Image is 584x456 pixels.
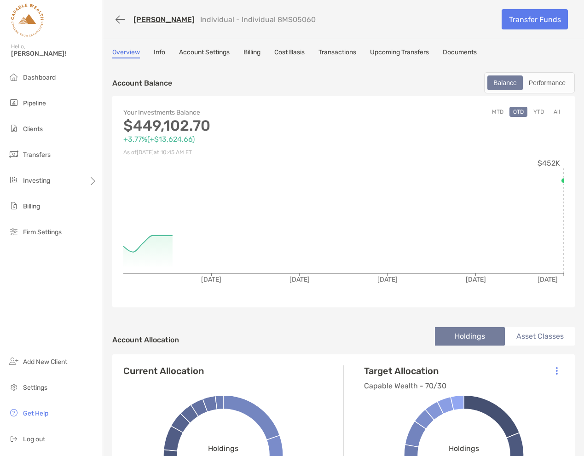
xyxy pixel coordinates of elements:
a: Billing [243,48,260,58]
li: Asset Classes [505,327,575,346]
a: [PERSON_NAME] [133,15,195,24]
span: Investing [23,177,50,185]
span: Settings [23,384,47,392]
tspan: $452K [538,159,560,167]
img: transfers icon [8,149,19,160]
div: segmented control [484,72,575,93]
p: Individual - Individual 8MS05060 [200,15,316,24]
span: Dashboard [23,74,56,81]
tspan: [DATE] [466,276,486,283]
a: Transactions [318,48,356,58]
img: dashboard icon [8,71,19,82]
tspan: [DATE] [538,276,558,283]
p: Capable Wealth - 70/30 [364,380,446,392]
span: Pipeline [23,99,46,107]
span: Log out [23,435,45,443]
span: Holdings [208,444,238,453]
span: Get Help [23,410,48,417]
span: Holdings [449,444,479,453]
p: Account Balance [112,77,172,89]
button: QTD [509,107,527,117]
p: +3.77% ( +$13,624.66 ) [123,133,344,145]
img: clients icon [8,123,19,134]
span: Clients [23,125,43,133]
tspan: [DATE] [201,276,221,283]
p: Your Investments Balance [123,107,344,118]
p: As of [DATE] at 10:45 AM ET [123,147,344,158]
img: investing icon [8,174,19,185]
a: Cost Basis [274,48,305,58]
button: All [550,107,564,117]
img: add_new_client icon [8,356,19,367]
img: get-help icon [8,407,19,418]
button: YTD [530,107,548,117]
li: Holdings [435,327,505,346]
tspan: [DATE] [377,276,398,283]
p: $449,102.70 [123,120,344,132]
img: Zoe Logo [11,4,44,37]
span: [PERSON_NAME]! [11,50,97,58]
div: Performance [524,76,571,89]
span: Transfers [23,151,51,159]
h4: Current Allocation [123,365,204,376]
h4: Account Allocation [112,335,179,344]
img: firm-settings icon [8,226,19,237]
h4: Target Allocation [364,365,446,376]
img: pipeline icon [8,97,19,108]
div: Balance [488,76,522,89]
img: settings icon [8,381,19,393]
button: MTD [488,107,507,117]
a: Account Settings [179,48,230,58]
a: Documents [443,48,477,58]
a: Transfer Funds [502,9,568,29]
img: billing icon [8,200,19,211]
span: Add New Client [23,358,67,366]
span: Billing [23,202,40,210]
a: Overview [112,48,140,58]
img: Icon List Menu [556,367,558,375]
a: Info [154,48,165,58]
tspan: [DATE] [289,276,310,283]
img: logout icon [8,433,19,444]
a: Upcoming Transfers [370,48,429,58]
span: Firm Settings [23,228,62,236]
